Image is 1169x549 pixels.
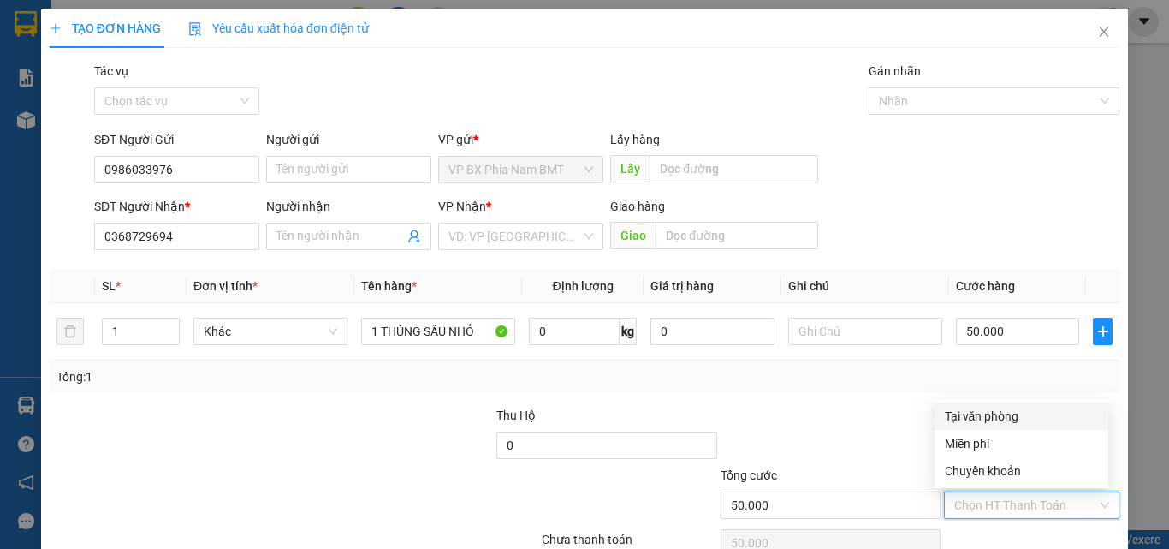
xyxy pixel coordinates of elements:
[610,133,660,146] span: Lấy hàng
[610,222,656,249] span: Giao
[438,130,603,149] div: VP gửi
[650,279,714,293] span: Giá trị hàng
[656,222,818,249] input: Dọc đường
[721,468,777,482] span: Tổng cước
[266,197,431,216] div: Người nhận
[102,279,116,293] span: SL
[650,155,818,182] input: Dọc đường
[945,434,1098,453] div: Miễn phí
[1097,25,1111,39] span: close
[94,130,259,149] div: SĐT Người Gửi
[407,230,421,243] span: user-add
[50,22,62,34] span: plus
[266,130,431,149] div: Người gửi
[610,155,650,182] span: Lấy
[193,279,258,293] span: Đơn vị tính
[945,407,1098,426] div: Tại văn phòng
[1093,318,1113,345] button: plus
[50,21,161,35] span: TẠO ĐƠN HÀNG
[438,200,486,213] span: VP Nhận
[788,318,942,345] input: Ghi Chú
[1080,9,1128,57] button: Close
[361,318,515,345] input: VD: Bàn, Ghế
[956,279,1015,293] span: Cước hàng
[56,318,84,345] button: delete
[552,279,613,293] span: Định lượng
[94,197,259,216] div: SĐT Người Nhận
[610,200,665,213] span: Giao hàng
[188,21,369,35] span: Yêu cầu xuất hóa đơn điện tử
[94,64,128,78] label: Tác vụ
[56,367,453,386] div: Tổng: 1
[361,279,417,293] span: Tên hàng
[650,318,774,345] input: 0
[496,409,536,422] span: Thu Hộ
[448,157,593,182] span: VP BX Phía Nam BMT
[188,22,202,36] img: icon
[869,64,921,78] label: Gán nhãn
[204,319,337,344] span: Khác
[620,318,637,345] span: kg
[945,462,1098,480] div: Chuyển khoản
[1094,325,1112,338] span: plus
[781,270,949,303] th: Ghi chú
